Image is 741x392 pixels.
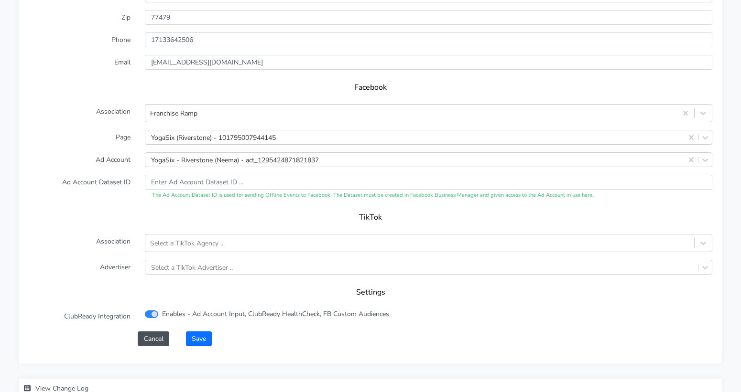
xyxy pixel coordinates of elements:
[22,10,138,25] label: Zip
[145,55,712,70] input: Enter Email ...
[22,55,138,70] label: Email
[22,104,138,122] label: Association
[22,152,138,167] label: Ad Account
[38,213,703,222] h5: TikTok
[151,132,276,142] div: YogaSix (Riverstone) - 101795007944145
[150,108,197,118] div: Franchise Ramp
[145,175,712,190] input: Enter Ad Account Dataset ID ...
[22,175,138,200] label: Ad Account Dataset ID
[38,288,703,297] h5: Settings
[145,10,712,25] input: Enter Zip ..
[145,191,712,200] div: The Ad Account Dataset ID is used for sending Offline Events to Facebook. The Dataset must be cre...
[22,309,138,324] label: ClubReady Integration
[22,234,138,252] label: Association
[22,32,138,47] label: Phone
[162,309,389,319] label: Enables - Ad Account Input, ClubReady HealthCheck, FB Custom Audiences
[145,32,712,47] input: Enter phone ...
[151,262,233,272] div: Select a TikTok Advertiser ..
[38,83,703,92] h5: Facebook
[22,260,138,275] label: Advertiser
[150,238,223,248] div: Select a TikTok Agency ..
[138,331,169,346] button: Cancel
[186,331,212,346] button: Save
[22,130,138,145] label: Page
[151,155,319,165] div: YogaSix - Riverstone (Neema) - act_1295424871821837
